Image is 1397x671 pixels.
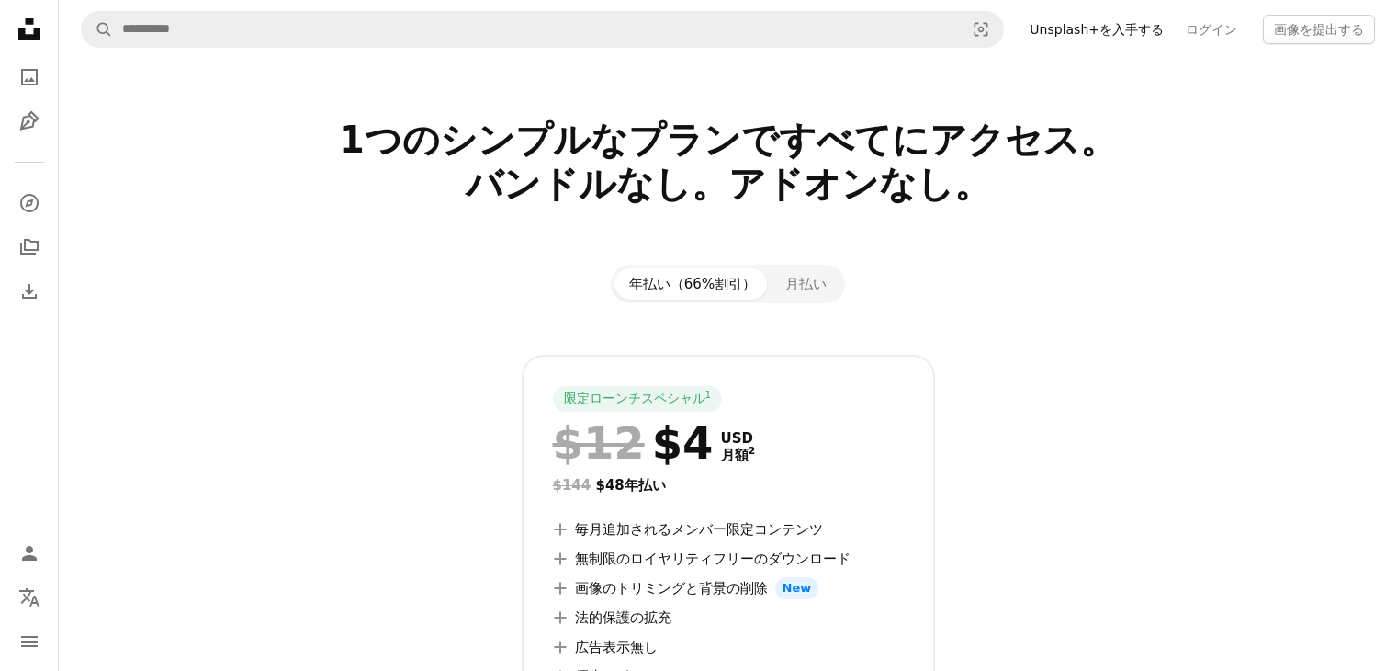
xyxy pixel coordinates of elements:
li: 画像のトリミングと背景の削除 [553,577,904,599]
a: 探す [11,185,48,222]
button: Unsplashで検索する [82,12,113,47]
span: $144 [553,477,591,494]
button: ビジュアル検索 [959,12,1003,47]
a: 1 [702,390,715,408]
h2: 1つのシンプルなプランですべてにアクセス。 バンドルなし。アドオンなし。 [137,118,1320,250]
button: メニュー [11,623,48,660]
form: サイト内でビジュアルを探す [81,11,1004,48]
div: $48 年払い [553,474,904,496]
span: 月額 [721,447,756,463]
sup: 2 [749,445,756,457]
button: 年払い（66%割引） [614,268,771,300]
a: 写真 [11,59,48,96]
li: 法的保護の拡充 [553,607,904,629]
li: 無制限のロイヤリティフリーのダウンロード [553,548,904,570]
a: ダウンロード履歴 [11,273,48,310]
a: ホーム — Unsplash [11,11,48,51]
a: ログイン / 登録する [11,535,48,572]
button: 言語 [11,579,48,616]
li: 毎月追加されるメンバー限定コンテンツ [553,518,904,540]
span: $12 [553,419,645,467]
span: New [775,577,819,599]
a: コレクション [11,229,48,266]
a: イラスト [11,103,48,140]
button: 月払い [771,268,841,300]
a: 2 [745,447,760,463]
div: $4 [553,419,714,467]
div: 限定ローンチスペシャル [553,386,723,412]
li: 広告表示無し [553,636,904,658]
a: ログイン [1175,15,1248,44]
sup: 1 [705,389,712,400]
button: 画像を提出する [1263,15,1375,44]
a: Unsplash+を入手する [1019,15,1175,44]
span: USD [721,430,756,447]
